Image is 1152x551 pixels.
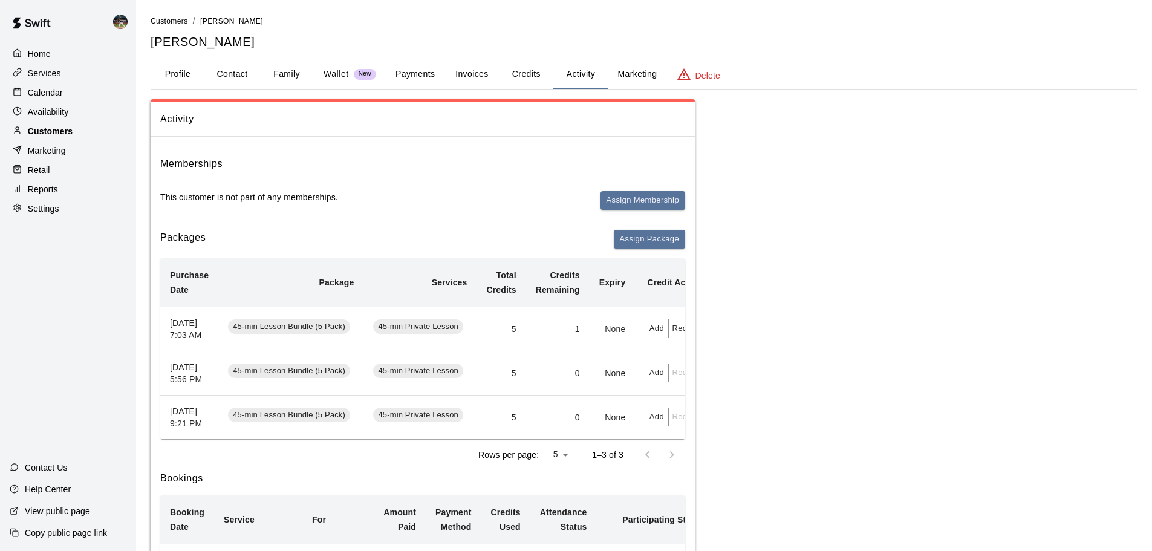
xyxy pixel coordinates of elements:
[160,351,218,395] th: [DATE] 5:56 PM
[477,395,526,439] td: 5
[312,515,326,524] b: For
[590,307,636,351] td: None
[383,507,416,532] b: Amount Paid
[151,60,1137,89] div: basic tabs example
[444,60,499,89] button: Invoices
[647,278,706,287] b: Credit Actions
[160,230,206,249] h6: Packages
[645,319,669,338] button: Add
[28,125,73,137] p: Customers
[111,10,136,34] div: Nolan Gilbert
[28,183,58,195] p: Reports
[526,351,590,395] td: 0
[10,142,126,160] div: Marketing
[373,409,463,421] span: 45-min Private Lesson
[228,365,350,377] span: 45-min Lesson Bundle (5 Pack)
[228,409,350,421] span: 45-min Lesson Bundle (5 Pack)
[28,203,59,215] p: Settings
[193,15,195,27] li: /
[373,365,463,377] span: 45-min Private Lesson
[170,507,204,532] b: Booking Date
[622,515,697,524] b: Participating Staff
[200,17,263,25] span: [PERSON_NAME]
[25,461,68,474] p: Contact Us
[28,164,50,176] p: Retail
[592,449,623,461] p: 1–3 of 3
[224,515,255,524] b: Service
[160,191,338,203] p: This customer is not part of any memberships.
[526,395,590,439] td: 0
[160,471,685,486] h6: Bookings
[354,70,376,78] span: New
[228,321,350,333] span: 45-min Lesson Bundle (5 Pack)
[228,367,354,377] a: 45-min Lesson Bundle (5 Pack)
[28,48,51,60] p: Home
[205,60,259,89] button: Contact
[499,60,553,89] button: Credits
[151,15,1137,28] nav: breadcrumb
[590,395,636,439] td: None
[160,258,716,439] table: simple table
[10,122,126,140] a: Customers
[373,321,463,333] span: 45-min Private Lesson
[228,323,354,333] a: 45-min Lesson Bundle (5 Pack)
[160,395,218,439] th: [DATE] 9:21 PM
[25,505,90,517] p: View public page
[10,64,126,82] a: Services
[160,111,685,127] span: Activity
[10,161,126,179] a: Retail
[386,60,444,89] button: Payments
[669,319,706,338] button: Redeem
[28,145,66,157] p: Marketing
[113,15,128,29] img: Nolan Gilbert
[228,411,354,421] a: 45-min Lesson Bundle (5 Pack)
[526,307,590,351] td: 1
[10,103,126,121] a: Availability
[491,507,521,532] b: Credits Used
[435,507,471,532] b: Payment Method
[536,270,580,295] b: Credits Remaining
[28,67,61,79] p: Services
[151,60,205,89] button: Profile
[28,86,63,99] p: Calendar
[10,180,126,198] a: Reports
[590,351,636,395] td: None
[553,60,608,89] button: Activity
[324,68,349,80] p: Wallet
[25,527,107,539] p: Copy public page link
[599,278,626,287] b: Expiry
[614,230,685,249] button: Assign Package
[544,446,573,463] div: 5
[608,60,666,89] button: Marketing
[432,278,467,287] b: Services
[25,483,71,495] p: Help Center
[319,278,354,287] b: Package
[160,307,218,351] th: [DATE] 7:03 AM
[170,270,209,295] b: Purchase Date
[645,364,669,382] button: Add
[10,200,126,218] a: Settings
[477,351,526,395] td: 5
[151,34,1137,50] h5: [PERSON_NAME]
[477,307,526,351] td: 5
[645,408,669,426] button: Add
[478,449,539,461] p: Rows per page:
[151,16,188,25] a: Customers
[486,270,516,295] b: Total Credits
[259,60,314,89] button: Family
[540,507,587,532] b: Attendance Status
[10,45,126,63] a: Home
[695,70,720,82] p: Delete
[10,83,126,102] a: Calendar
[28,106,69,118] p: Availability
[151,17,188,25] span: Customers
[600,191,685,210] button: Assign Membership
